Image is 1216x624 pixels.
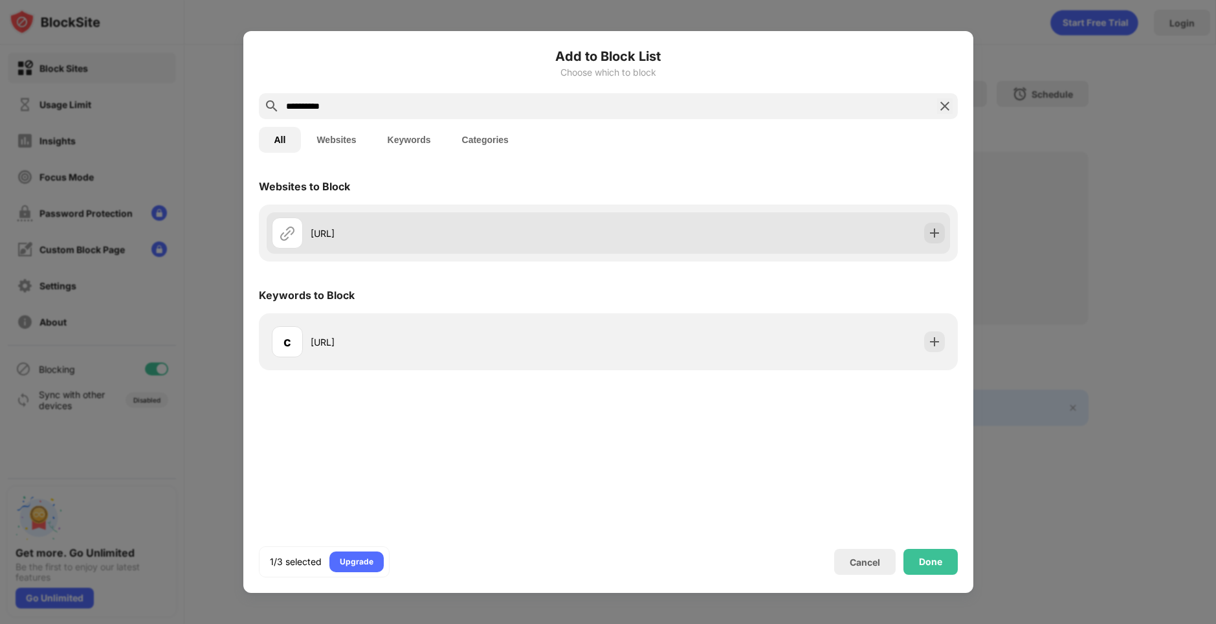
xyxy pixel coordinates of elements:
img: search.svg [264,98,280,114]
div: [URL] [311,335,608,349]
button: Keywords [372,127,447,153]
div: c [283,332,291,351]
div: Done [919,557,942,567]
div: [URL] [311,227,608,240]
button: All [259,127,302,153]
button: Categories [447,127,524,153]
img: search-close [937,98,953,114]
img: url.svg [280,225,295,241]
div: Websites to Block [259,180,350,193]
div: Cancel [850,557,880,568]
div: Upgrade [340,555,373,568]
div: Choose which to block [259,67,958,78]
div: Keywords to Block [259,289,355,302]
button: Websites [301,127,371,153]
div: 1/3 selected [270,555,322,568]
h6: Add to Block List [259,47,958,66]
